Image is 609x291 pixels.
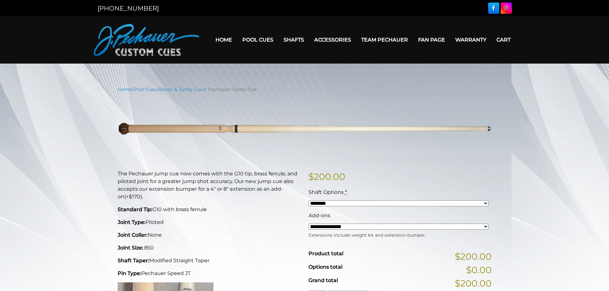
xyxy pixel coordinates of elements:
strong: Joint Size: [118,245,143,251]
p: G10 with brass ferrule [118,206,301,213]
strong: Pin Type: [118,270,141,276]
a: Accessories [309,32,356,48]
a: [PHONE_NUMBER] [98,4,159,12]
span: Grand total [308,277,338,283]
span: Shaft Options [308,189,344,195]
a: Warranty [450,32,491,48]
a: Shafts [278,32,309,48]
span: Product total [308,250,343,257]
span: $200.00 [455,250,492,263]
strong: Shaft Taper: [118,257,149,264]
div: Extensions include weight kit and extension bumper. [308,230,488,238]
p: .850 [118,244,301,252]
abbr: required [345,189,347,195]
span: Add-ons [308,212,330,218]
a: Fan Page [413,32,450,48]
span: $0.00 [466,263,492,277]
a: Home [210,32,237,48]
nav: Breadcrumb [118,86,492,93]
a: Home [118,87,132,92]
bdi: 200.00 [308,171,345,182]
p: None [118,231,301,239]
img: Pechauer Custom Cues [94,24,199,56]
span: $200.00 [455,277,492,290]
p: The Pechauer jump cue now comes with the G10 tip, brass ferrule, and piloted joint for a greater ... [118,170,301,201]
a: Cart [491,32,516,48]
p: Pechauer Speed JT [118,270,301,277]
span: $ [308,171,314,182]
strong: Joint Collar: [118,232,148,238]
a: Pool Cues [237,32,278,48]
strong: Standard Tip: [118,206,152,212]
a: Pool Cues [134,87,157,92]
a: Break & Jump Cues [159,87,205,92]
img: new-jump-photo.png [118,98,492,160]
strong: Joint Type: [118,219,145,225]
a: Team Pechauer [356,32,413,48]
p: Modified Straight Taper [118,257,301,264]
p: Piloted [118,218,301,226]
span: Options total [308,264,342,270]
